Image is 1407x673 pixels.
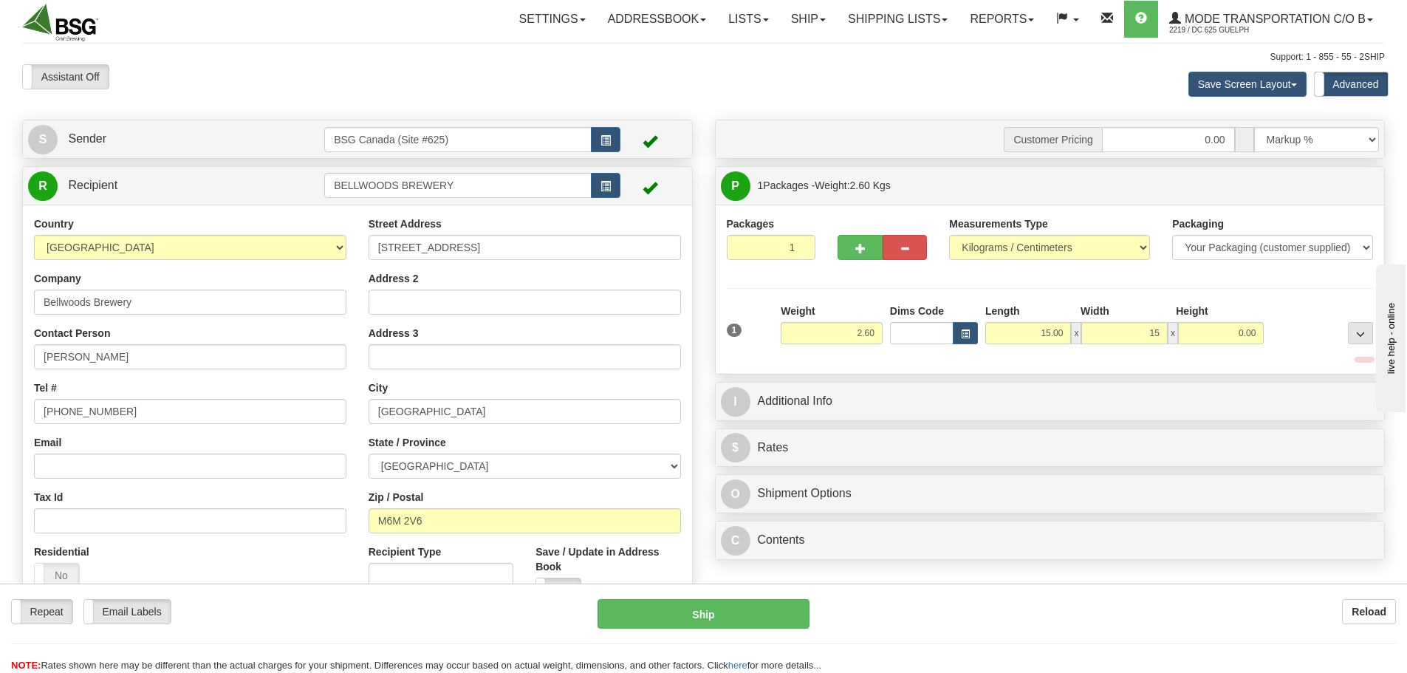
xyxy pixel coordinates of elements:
a: Settings [508,1,597,38]
label: Contact Person [34,326,110,341]
input: Enter a location [369,235,681,260]
input: Recipient Id [324,173,592,198]
label: Advanced [1315,72,1388,96]
span: 1 [727,324,742,337]
span: 2219 / DC 625 Guelph [1169,23,1280,38]
span: Customer Pricing [1004,127,1101,152]
button: Refresh Rates [1355,357,1375,363]
span: 2.60 [850,180,870,191]
label: Street Address [369,216,442,231]
span: $ [721,433,750,462]
a: IAdditional Info [721,386,1380,417]
span: I [721,387,750,417]
label: Weight [781,304,815,318]
label: Packaging [1172,216,1224,231]
span: O [721,479,750,509]
a: R Recipient [28,171,292,201]
a: Ship [780,1,837,38]
a: S Sender [28,124,324,154]
label: Packages [727,216,775,231]
span: Kgs [873,180,891,191]
label: Measurements Type [949,216,1048,231]
a: Mode Transportation c/o B 2219 / DC 625 Guelph [1158,1,1384,38]
label: Save / Update in Address Book [535,544,680,574]
span: x [1071,322,1081,344]
span: x [1168,322,1178,344]
a: Reports [959,1,1045,38]
button: Reload [1342,599,1396,624]
span: NOTE: [11,660,41,671]
iframe: chat widget [1373,261,1406,411]
label: Height [1176,304,1208,318]
button: Ship [598,599,809,629]
label: Email [34,435,61,450]
label: Address 3 [369,326,419,341]
span: P [721,171,750,201]
a: CContents [721,525,1380,556]
label: Dims Code [890,304,944,318]
span: Packages - [758,171,891,200]
a: P 1Packages -Weight:2.60 Kgs [721,171,1380,201]
label: State / Province [369,435,446,450]
a: Addressbook [597,1,718,38]
div: Support: 1 - 855 - 55 - 2SHIP [22,51,1385,64]
button: Save Screen Layout [1188,72,1307,97]
a: $Rates [721,433,1380,463]
label: Residential [34,544,89,559]
span: C [721,526,750,556]
label: Zip / Postal [369,490,424,505]
span: Weight: [815,180,890,191]
label: Length [985,304,1020,318]
input: Sender Id [324,127,592,152]
span: S [28,125,58,154]
label: City [369,380,388,395]
label: No [536,578,581,602]
span: R [28,171,58,201]
label: Email Labels [84,600,171,624]
span: Recipient [68,179,117,191]
a: Shipping lists [837,1,959,38]
label: No [35,564,79,587]
label: Repeat [12,600,72,624]
label: Tel # [34,380,57,395]
label: Recipient Type [369,544,442,559]
label: Width [1081,304,1109,318]
b: Reload [1352,606,1386,618]
a: here [728,660,747,671]
a: OShipment Options [721,479,1380,509]
span: Sender [68,132,106,145]
div: live help - online [11,13,137,24]
label: Country [34,216,74,231]
label: Tax Id [34,490,63,505]
img: logo2219.jpg [22,4,98,41]
div: ... [1348,322,1373,344]
span: Mode Transportation c/o B [1181,13,1366,25]
label: Address 2 [369,271,419,286]
a: Lists [717,1,779,38]
label: Company [34,271,81,286]
label: Assistant Off [23,65,109,89]
span: 1 [758,180,764,191]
